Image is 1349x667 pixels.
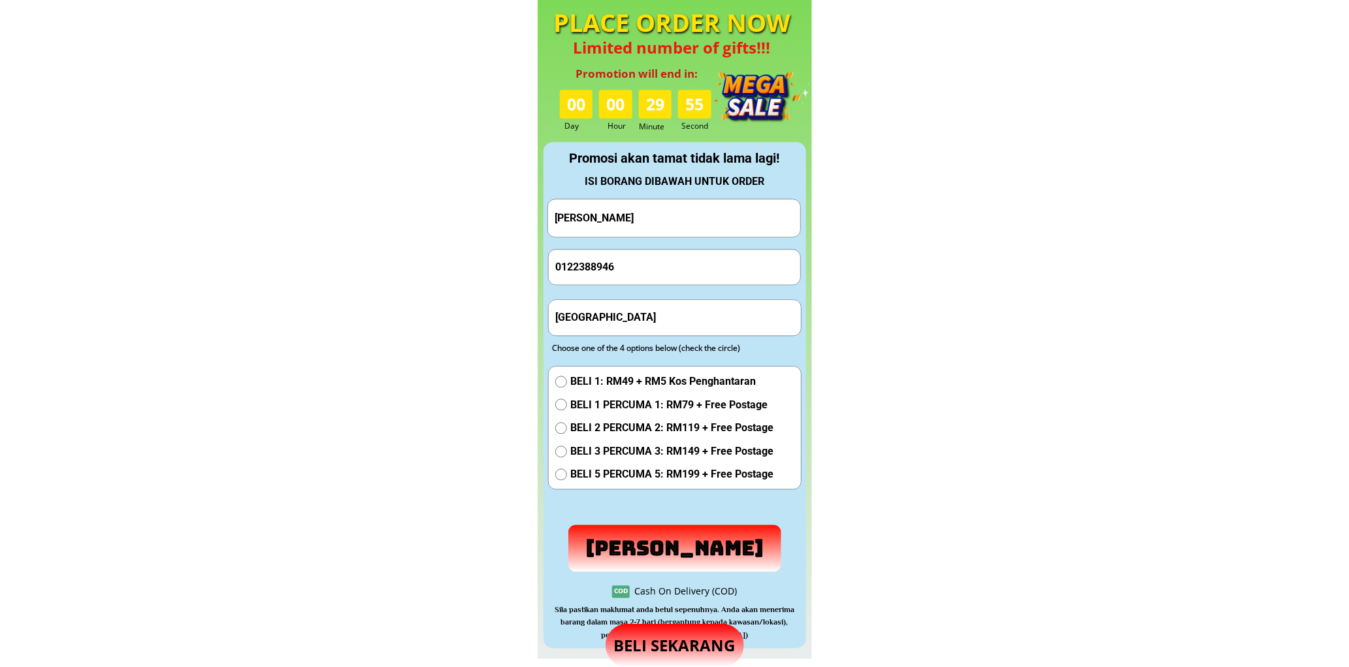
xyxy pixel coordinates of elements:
[606,624,744,667] p: BELI SEKARANG
[570,443,773,460] span: BELI 3 PERCUMA 3: RM149 + Free Postage
[568,525,781,572] p: [PERSON_NAME]
[564,120,598,132] h3: Day
[551,199,797,236] input: Your Full Name/ Nama Penuh
[681,120,713,132] h3: Second
[640,120,675,133] h3: Minute
[612,585,630,596] h3: COD
[634,584,737,598] div: Cash On Delivery (COD)
[570,397,773,414] span: BELI 1 PERCUMA 1: RM79 + Free Postage
[552,342,773,354] div: Choose one of the 4 options below (check the circle)
[556,39,788,57] h4: Limited number of gifts!!!
[544,148,805,169] div: Promosi akan tamat tidak lama lagi!
[549,5,796,40] h4: PLACE ORDER NOW
[608,120,635,132] h3: Hour
[562,65,712,82] h3: Promotion will end in:
[547,604,802,642] h3: Sila pastikan maklumat anda betul sepenuhnya. Anda akan menerima barang dalam masa 2-7 hari (berg...
[570,466,773,483] span: BELI 5 PERCUMA 5: RM199 + Free Postage
[552,300,798,334] input: Address(Ex: 52 Jalan Wirawati 7, Maluri, 55100 Kuala Lumpur)
[544,173,805,190] div: ISI BORANG DIBAWAH UNTUK ORDER
[570,373,773,390] span: BELI 1: RM49 + RM5 Kos Penghantaran
[552,250,798,284] input: Phone Number/ Nombor Telefon
[570,419,773,436] span: BELI 2 PERCUMA 2: RM119 + Free Postage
